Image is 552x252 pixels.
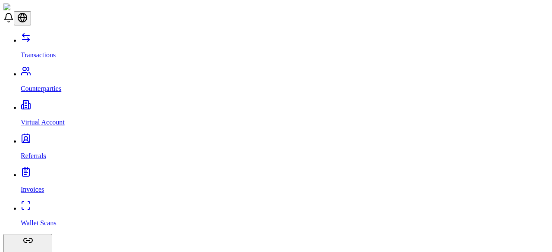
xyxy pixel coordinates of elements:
[21,118,549,126] p: Virtual Account
[21,85,549,93] p: Counterparties
[21,219,549,227] p: Wallet Scans
[21,186,549,193] p: Invoices
[21,104,549,126] a: Virtual Account
[21,70,549,93] a: Counterparties
[21,152,549,160] p: Referrals
[3,3,55,11] img: ShieldPay Logo
[21,137,549,160] a: Referrals
[21,205,549,227] a: Wallet Scans
[21,37,549,59] a: Transactions
[21,51,549,59] p: Transactions
[21,171,549,193] a: Invoices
